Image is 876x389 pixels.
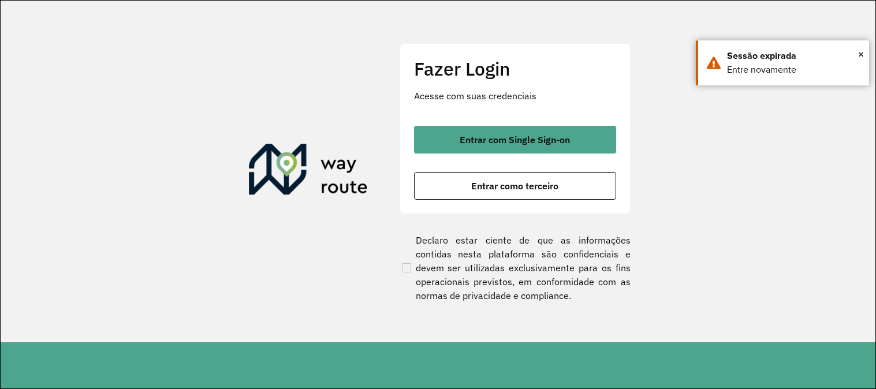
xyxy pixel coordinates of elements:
span: × [858,46,864,63]
label: Declaro estar ciente de que as informações contidas nesta plataforma são confidenciais e devem se... [400,233,631,302]
h2: Fazer Login [414,58,616,80]
button: button [414,172,616,200]
img: Roteirizador AmbevTech [249,144,368,199]
div: Entre novamente [727,63,860,77]
button: button [414,126,616,154]
button: Close [858,46,864,63]
span: Entrar com Single Sign-on [460,135,570,144]
span: Entrar como terceiro [471,181,558,190]
div: Sessão expirada [727,49,860,63]
p: Acesse com suas credenciais [414,89,616,103]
